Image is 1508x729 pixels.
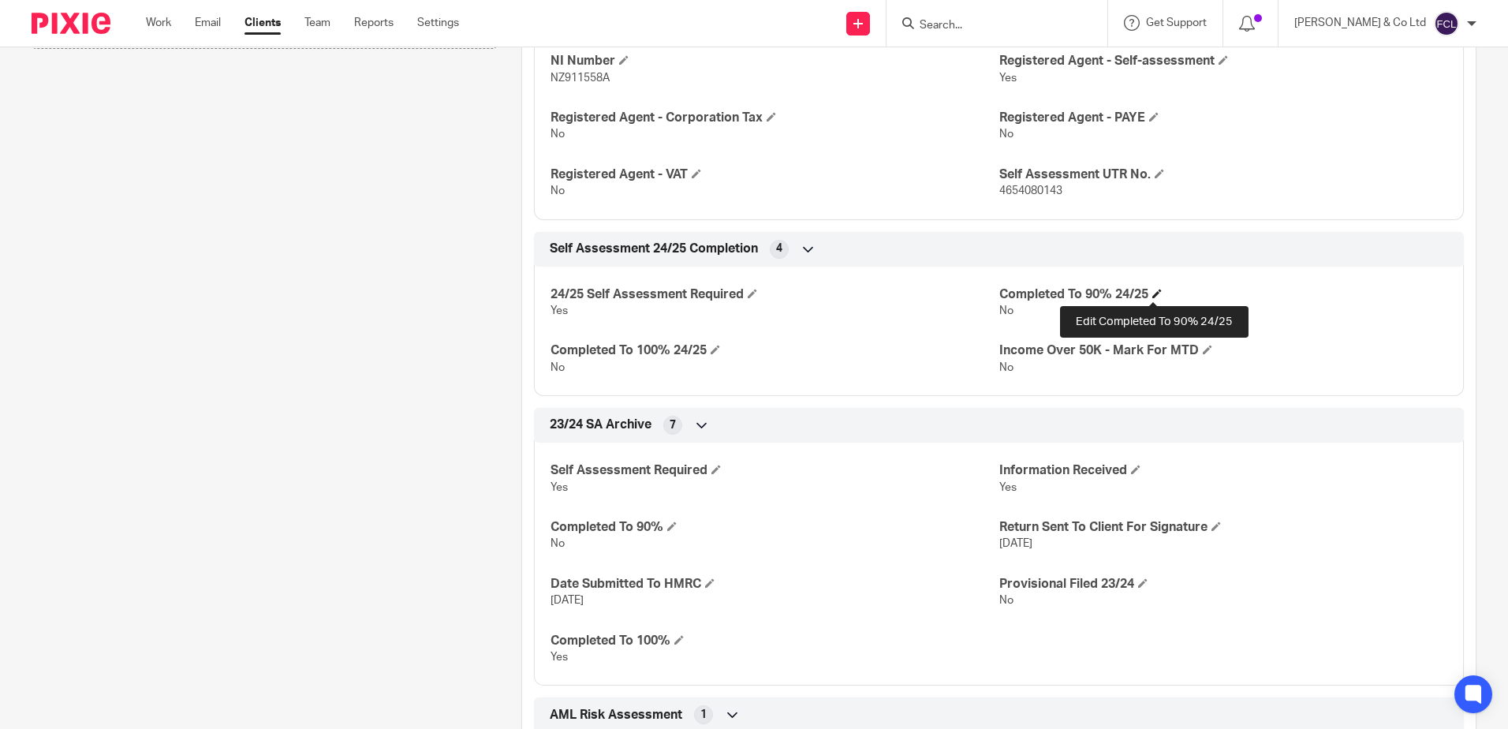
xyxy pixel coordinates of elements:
[551,129,565,140] span: No
[195,15,221,31] a: Email
[999,538,1032,549] span: [DATE]
[999,519,1447,536] h4: Return Sent To Client For Signature
[999,286,1447,303] h4: Completed To 90% 24/25
[551,482,568,493] span: Yes
[550,707,682,723] span: AML Risk Assessment
[551,362,565,373] span: No
[999,185,1062,196] span: 4654080143
[32,13,110,34] img: Pixie
[304,15,330,31] a: Team
[551,519,998,536] h4: Completed To 90%
[670,417,676,433] span: 7
[999,595,1013,606] span: No
[999,362,1013,373] span: No
[700,707,707,723] span: 1
[354,15,394,31] a: Reports
[1294,15,1426,31] p: [PERSON_NAME] & Co Ltd
[551,53,998,69] h4: NI Number
[551,576,998,593] h4: Date Submitted To HMRC
[146,15,171,31] a: Work
[551,538,565,549] span: No
[999,462,1447,479] h4: Information Received
[999,53,1447,69] h4: Registered Agent - Self-assessment
[551,286,998,303] h4: 24/25 Self Assessment Required
[551,305,568,316] span: Yes
[1146,17,1207,28] span: Get Support
[417,15,459,31] a: Settings
[999,73,1017,84] span: Yes
[776,241,782,256] span: 4
[1434,11,1459,36] img: svg%3E
[551,110,998,126] h4: Registered Agent - Corporation Tax
[999,482,1017,493] span: Yes
[551,185,565,196] span: No
[999,576,1447,593] h4: Provisional Filed 23/24
[999,129,1013,140] span: No
[551,73,610,84] span: NZ911558A
[551,652,568,663] span: Yes
[999,166,1447,183] h4: Self Assessment UTR No.
[551,633,998,649] h4: Completed To 100%
[551,342,998,359] h4: Completed To 100% 24/25
[999,110,1447,126] h4: Registered Agent - PAYE
[999,305,1013,316] span: No
[551,166,998,183] h4: Registered Agent - VAT
[999,342,1447,359] h4: Income Over 50K - Mark For MTD
[550,417,651,433] span: 23/24 SA Archive
[244,15,281,31] a: Clients
[550,241,758,257] span: Self Assessment 24/25 Completion
[918,19,1060,33] input: Search
[551,595,584,606] span: [DATE]
[551,462,998,479] h4: Self Assessment Required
